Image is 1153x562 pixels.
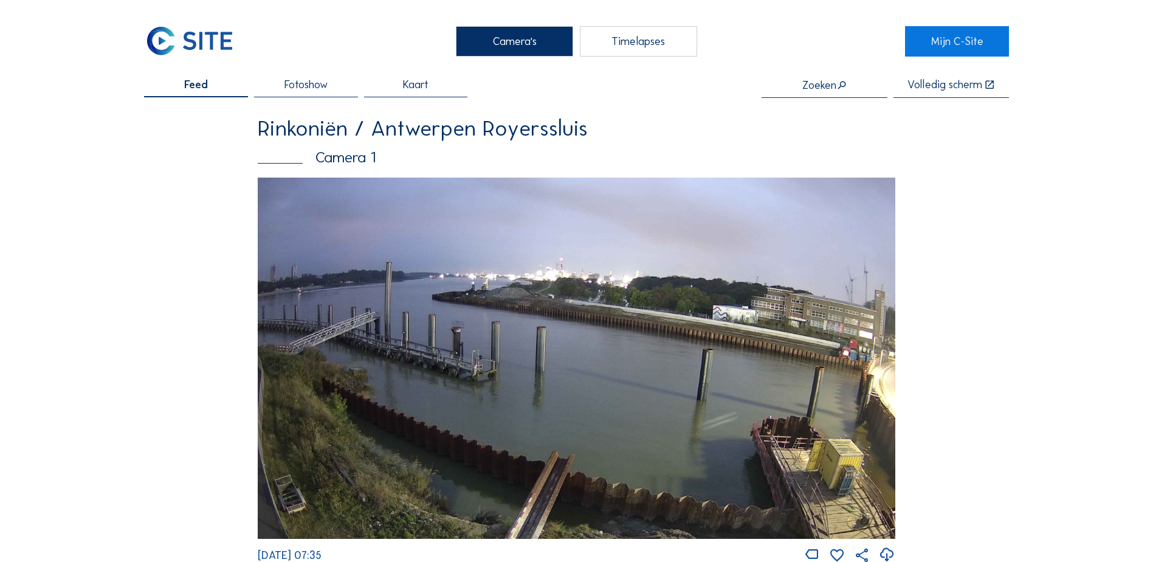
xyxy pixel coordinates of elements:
img: Image [258,178,895,538]
div: Camera's [456,26,573,57]
img: C-SITE Logo [144,26,235,57]
div: Volledig scherm [907,79,982,91]
a: C-SITE Logo [144,26,248,57]
span: [DATE] 07:35 [258,549,322,562]
span: Fotoshow [284,79,328,90]
span: Kaart [403,79,429,90]
a: Mijn C-Site [905,26,1009,57]
div: Camera 1 [258,150,895,165]
div: Timelapses [580,26,697,57]
span: Feed [184,79,208,90]
div: Rinkoniën / Antwerpen Royerssluis [258,117,895,139]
